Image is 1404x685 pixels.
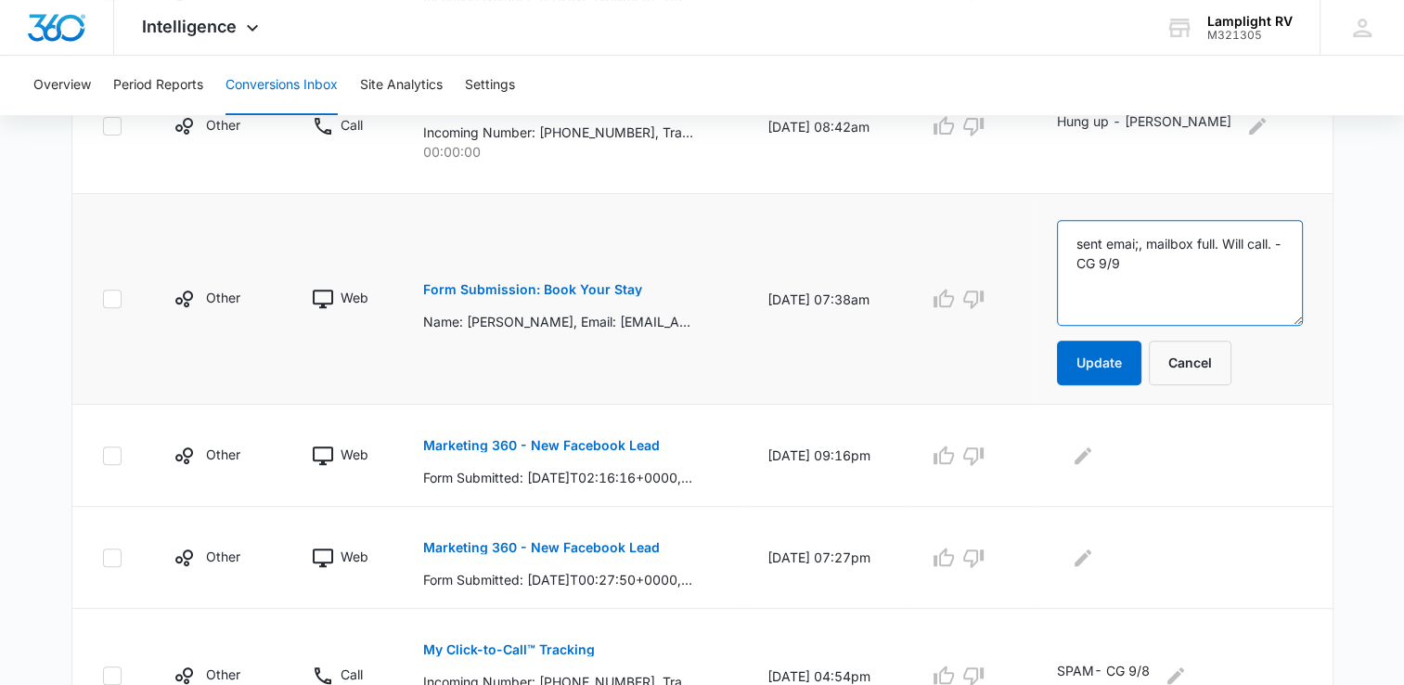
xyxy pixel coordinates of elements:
button: Site Analytics [360,56,443,115]
td: [DATE] 09:16pm [745,405,907,507]
p: Marketing 360 - New Facebook Lead [423,541,660,554]
p: Web [341,547,368,566]
p: My Click-to-Call™ Tracking [423,643,595,656]
p: Other [206,445,240,464]
p: Name: [PERSON_NAME], Email: [EMAIL_ADDRESS][DOMAIN_NAME], Phone: [PHONE_NUMBER], How can we help?... [423,312,693,331]
textarea: sent emai;, mailbox full. Will call. - CG 9/9 [1057,220,1303,326]
p: Other [206,288,240,307]
p: Other [206,115,240,135]
button: Marketing 360 - New Facebook Lead [423,423,660,468]
button: My Click-to-Call™ Tracking [423,627,595,672]
p: Call [341,665,363,684]
p: Other [206,665,240,684]
div: account name [1207,14,1293,29]
button: Marketing 360 - New Facebook Lead [423,525,660,570]
td: [DATE] 08:42am [745,59,907,194]
p: Form Submitted: [DATE]T02:16:16+0000, Name: [PERSON_NAME], Email: [EMAIL_ADDRESS][DOMAIN_NAME], P... [423,468,693,487]
button: Edit Comments [1068,441,1098,471]
p: 00:00:00 [423,142,723,162]
td: [DATE] 07:38am [745,194,907,405]
p: Hung up - [PERSON_NAME] [1057,111,1231,141]
p: Web [341,445,368,464]
td: [DATE] 07:27pm [745,507,907,609]
button: Form Submission: Book Your Stay [423,267,642,312]
p: Call [341,115,363,135]
p: Web [341,288,368,307]
button: Cancel [1149,341,1231,385]
p: Form Submission: Book Your Stay [423,283,642,296]
div: account id [1207,29,1293,42]
p: Marketing 360 - New Facebook Lead [423,439,660,452]
p: Other [206,547,240,566]
button: Edit Comments [1243,111,1272,141]
button: Overview [33,56,91,115]
button: Edit Comments [1068,543,1098,573]
button: Period Reports [113,56,203,115]
p: Incoming Number: [PHONE_NUMBER], Tracking Number: [PHONE_NUMBER], Ring To: [PHONE_NUMBER], Caller... [423,123,693,142]
button: Conversions Inbox [225,56,338,115]
button: Settings [465,56,515,115]
span: Intelligence [142,17,237,36]
button: Update [1057,341,1141,385]
p: Form Submitted: [DATE]T00:27:50+0000, Name: [PERSON_NAME], Email: [EMAIL_ADDRESS][DOMAIN_NAME], P... [423,570,693,589]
